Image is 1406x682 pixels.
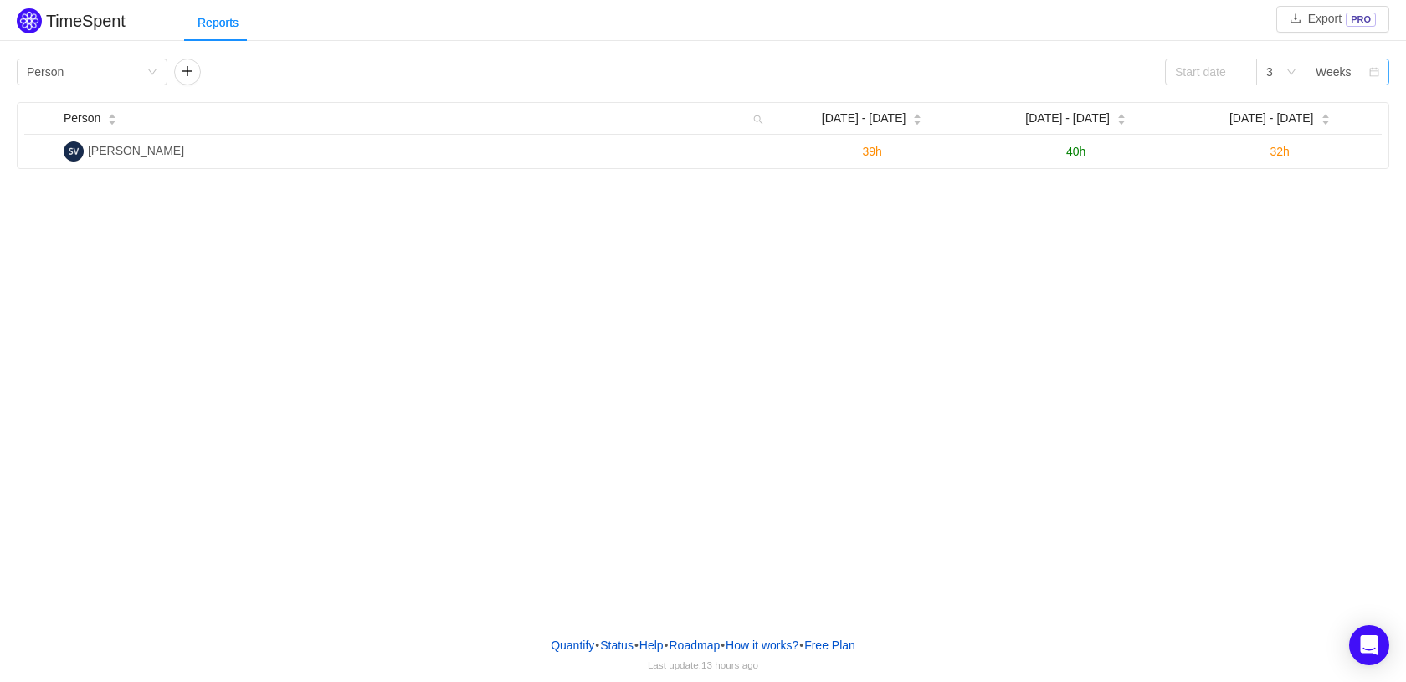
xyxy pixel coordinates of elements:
span: • [665,638,669,652]
div: Sort [912,111,922,123]
i: icon: caret-up [108,112,117,117]
div: Weeks [1316,59,1352,85]
span: • [634,638,639,652]
a: Help [639,633,665,658]
i: icon: caret-up [1321,112,1330,117]
span: 13 hours ago [701,659,758,670]
i: icon: down [1286,67,1296,79]
i: icon: caret-down [1116,118,1126,123]
span: [DATE] - [DATE] [1229,110,1314,127]
span: [DATE] - [DATE] [822,110,906,127]
i: icon: caret-down [1321,118,1330,123]
button: How it works? [725,633,799,658]
div: Open Intercom Messenger [1349,625,1389,665]
span: Person [64,110,100,127]
div: Sort [1116,111,1126,123]
i: icon: calendar [1369,67,1379,79]
span: 32h [1270,145,1290,158]
span: [PERSON_NAME] [88,144,184,157]
span: 40h [1066,145,1085,158]
i: icon: search [747,103,770,134]
a: Quantify [550,633,595,658]
button: icon: downloadExportPRO [1276,6,1389,33]
a: Roadmap [669,633,721,658]
span: • [799,638,803,652]
i: icon: down [147,67,157,79]
span: [DATE] - [DATE] [1025,110,1110,127]
div: 3 [1266,59,1273,85]
i: icon: caret-down [108,118,117,123]
div: Sort [1321,111,1331,123]
a: Status [599,633,634,658]
img: Quantify logo [17,8,42,33]
button: Free Plan [803,633,856,658]
span: • [721,638,725,652]
span: Last update: [648,659,758,670]
i: icon: caret-up [1116,112,1126,117]
h2: TimeSpent [46,12,126,30]
span: 39h [862,145,881,158]
div: Person [27,59,64,85]
i: icon: caret-down [913,118,922,123]
input: Start date [1165,59,1257,85]
span: • [595,638,599,652]
div: Reports [184,4,252,42]
button: icon: plus [174,59,201,85]
img: SV [64,141,84,162]
div: Sort [107,111,117,123]
i: icon: caret-up [913,112,922,117]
